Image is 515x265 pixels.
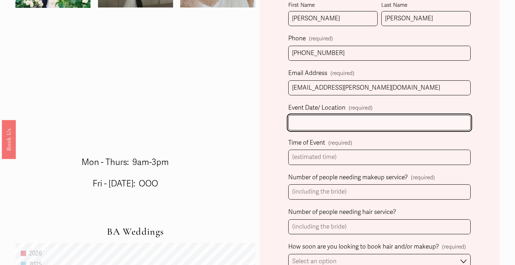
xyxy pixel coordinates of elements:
[288,207,396,218] span: Number of people needing hair service?
[288,68,327,79] span: Email Address
[288,150,471,165] input: (estimated time)
[288,0,378,11] div: First Name
[288,219,471,235] input: (including the bride)
[288,33,306,44] span: Phone
[2,120,16,159] a: Book Us
[330,69,354,78] span: (required)
[328,138,352,148] span: (required)
[82,157,169,167] span: Mon - Thurs: 9am-3pm
[93,179,158,189] span: Fri - [DATE]: OOO
[381,0,471,11] div: Last Name
[288,184,471,200] input: (including the bride)
[288,241,439,252] span: How soon are you looking to book hair and/or makeup?
[442,242,466,252] span: (required)
[411,173,435,182] span: (required)
[349,103,373,113] span: (required)
[288,172,408,183] span: Number of people needing makeup service?
[288,102,345,114] span: Event Date/ Location
[288,137,325,149] span: Time of Event
[15,226,255,237] h2: BA Weddings
[309,36,333,41] span: (required)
